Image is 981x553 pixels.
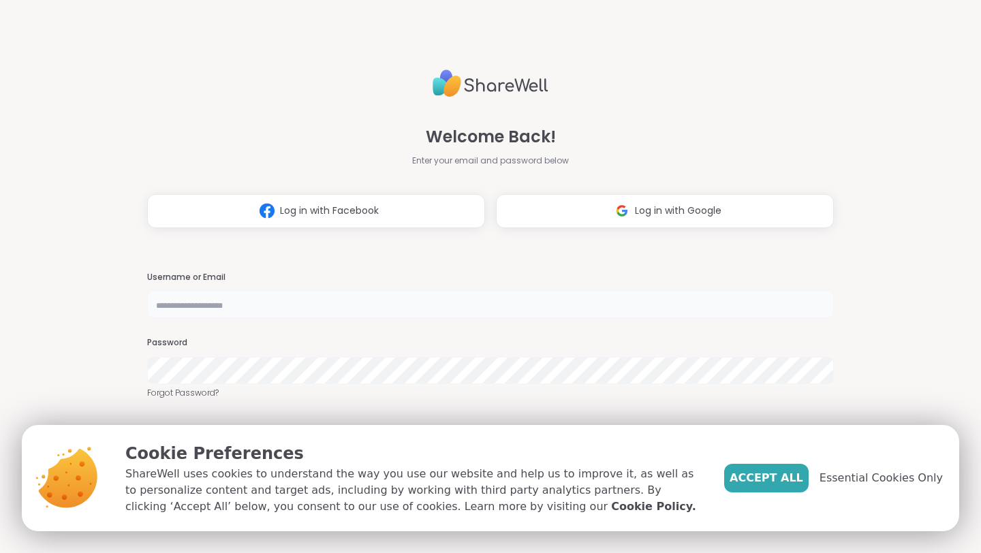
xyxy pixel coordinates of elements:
[730,470,803,486] span: Accept All
[496,194,834,228] button: Log in with Google
[426,125,556,149] span: Welcome Back!
[280,204,379,218] span: Log in with Facebook
[433,64,548,103] img: ShareWell Logo
[147,194,485,228] button: Log in with Facebook
[412,155,569,167] span: Enter your email and password below
[611,499,696,515] a: Cookie Policy.
[125,441,702,466] p: Cookie Preferences
[147,337,834,349] h3: Password
[609,198,635,223] img: ShareWell Logomark
[125,466,702,515] p: ShareWell uses cookies to understand the way you use our website and help us to improve it, as we...
[254,198,280,223] img: ShareWell Logomark
[635,204,721,218] span: Log in with Google
[147,387,834,399] a: Forgot Password?
[820,470,943,486] span: Essential Cookies Only
[147,272,834,283] h3: Username or Email
[724,464,809,492] button: Accept All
